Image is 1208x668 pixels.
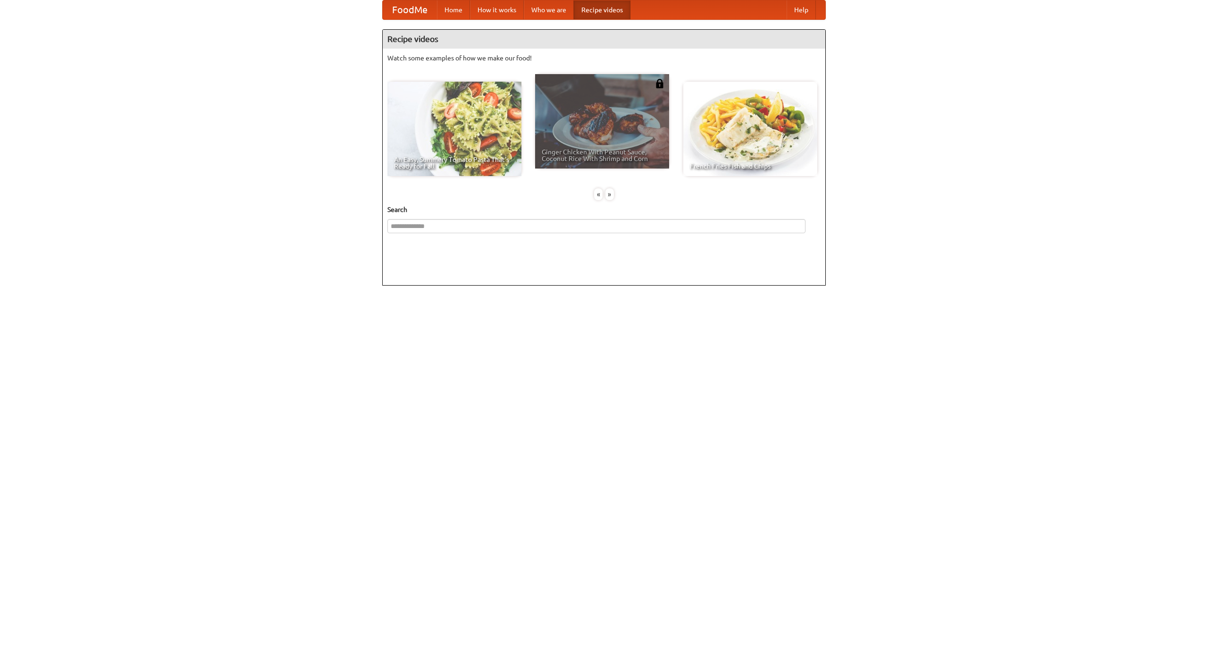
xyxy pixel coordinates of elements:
[787,0,816,19] a: Help
[655,79,664,88] img: 483408.png
[470,0,524,19] a: How it works
[383,0,437,19] a: FoodMe
[394,156,515,169] span: An Easy, Summery Tomato Pasta That's Ready for Fall
[383,30,825,49] h4: Recipe videos
[683,82,817,176] a: French Fries Fish and Chips
[690,163,811,169] span: French Fries Fish and Chips
[387,82,521,176] a: An Easy, Summery Tomato Pasta That's Ready for Fall
[574,0,630,19] a: Recipe videos
[387,205,821,214] h5: Search
[605,188,614,200] div: »
[387,53,821,63] p: Watch some examples of how we make our food!
[437,0,470,19] a: Home
[594,188,603,200] div: «
[524,0,574,19] a: Who we are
